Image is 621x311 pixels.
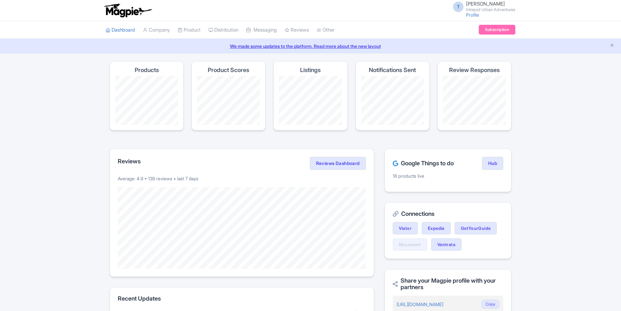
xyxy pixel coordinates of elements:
a: We made some updates to the platform. Read more about the new layout [4,43,617,50]
h2: Share your Magpie profile with your partners [393,277,503,290]
h2: Google Things to do [393,160,454,167]
p: 18 products live [393,172,503,179]
p: Average: 4.9 • 139 reviews • last 7 days [118,175,366,182]
a: Expedia [422,222,451,234]
small: Intrepid Urban Adventures [466,7,515,12]
a: Profile [466,12,479,18]
a: T [PERSON_NAME] Intrepid Urban Adventures [449,1,515,12]
h2: Recent Updates [118,295,366,302]
button: Copy [481,300,499,309]
a: Hub [482,157,503,170]
a: Reviews Dashboard [310,157,366,170]
h4: Product Scores [208,67,249,73]
a: Ventrata [431,238,462,251]
h2: Reviews [118,158,141,165]
a: Musement [393,238,427,251]
span: [PERSON_NAME] [466,1,505,7]
img: logo-ab69f6fb50320c5b225c76a69d11143b.png [102,3,153,18]
a: Other [317,21,335,39]
h2: Connections [393,211,503,217]
h4: Review Responses [449,67,500,73]
h4: Products [135,67,159,73]
button: Close announcement [610,42,614,50]
a: Reviews [285,21,309,39]
a: GetYourGuide [455,222,497,234]
a: Viator [393,222,418,234]
h4: Notifications Sent [369,67,416,73]
a: Distribution [208,21,238,39]
h4: Listings [300,67,321,73]
a: [URL][DOMAIN_NAME] [397,302,443,307]
a: Subscription [479,25,515,35]
a: Messaging [246,21,277,39]
a: Company [143,21,170,39]
span: T [453,2,463,12]
a: Dashboard [106,21,135,39]
a: Product [178,21,201,39]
